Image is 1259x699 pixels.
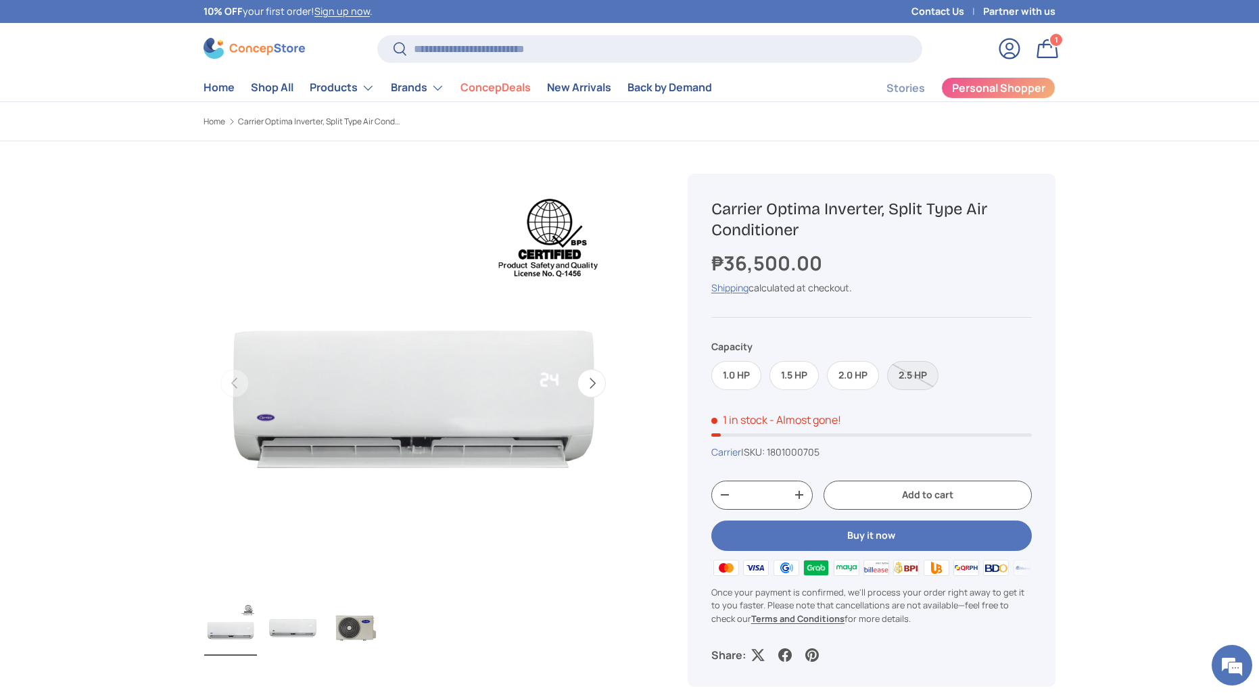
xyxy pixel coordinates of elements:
[1012,558,1041,578] img: metrobank
[711,445,741,458] a: Carrier
[767,445,819,458] span: 1801000705
[941,77,1055,99] a: Personal Shopper
[891,558,921,578] img: bpi
[204,116,655,128] nav: Breadcrumbs
[741,445,819,458] span: |
[951,558,981,578] img: qrph
[711,249,826,276] strong: ₱36,500.00
[711,281,1032,295] div: calculated at checkout.
[314,5,370,18] a: Sign up now
[711,412,767,427] span: 1 in stock
[711,647,746,663] p: Share:
[204,118,225,126] a: Home
[329,602,381,656] img: carrier-optima-1.00hp-split-type-inverter-outdoor-aircon-unit-full-view-concepstore
[204,38,305,59] img: ConcepStore
[547,74,611,101] a: New Arrivals
[886,75,925,101] a: Stories
[751,612,845,625] a: Terms and Conditions
[861,558,891,578] img: billease
[952,82,1045,93] span: Personal Shopper
[824,481,1032,510] button: Add to cart
[204,4,373,19] p: your first order! .
[391,74,444,101] a: Brands
[302,74,383,101] summary: Products
[711,521,1032,551] button: Buy it now
[204,74,712,101] nav: Primary
[711,199,1032,241] h1: Carrier Optima Inverter, Split Type Air Conditioner
[744,445,765,458] span: SKU:
[911,4,983,19] a: Contact Us
[204,5,243,18] strong: 10% OFF
[921,558,951,578] img: ubp
[711,281,749,294] a: Shipping
[204,602,257,656] img: Carrier Optima Inverter, Split Type Air Conditioner
[711,558,741,578] img: master
[310,74,375,101] a: Products
[711,339,753,354] legend: Capacity
[238,118,400,126] a: Carrier Optima Inverter, Split Type Air Conditioner
[460,74,531,101] a: ConcepDeals
[769,412,841,427] p: - Almost gone!
[204,174,623,660] media-gallery: Gallery Viewer
[741,558,771,578] img: visa
[887,361,939,390] label: Sold out
[627,74,712,101] a: Back by Demand
[983,4,1055,19] a: Partner with us
[204,74,235,101] a: Home
[711,586,1032,625] p: Once your payment is confirmed, we'll process your order right away to get it to you faster. Plea...
[981,558,1011,578] img: bdo
[383,74,452,101] summary: Brands
[854,74,1055,101] nav: Secondary
[831,558,861,578] img: maya
[801,558,831,578] img: grabpay
[771,558,801,578] img: gcash
[251,74,293,101] a: Shop All
[1055,34,1058,45] span: 1
[266,602,319,656] img: carrier-optima-1.00hp-split-type-inverter-indoor-aircon-unit-full-view-concepstore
